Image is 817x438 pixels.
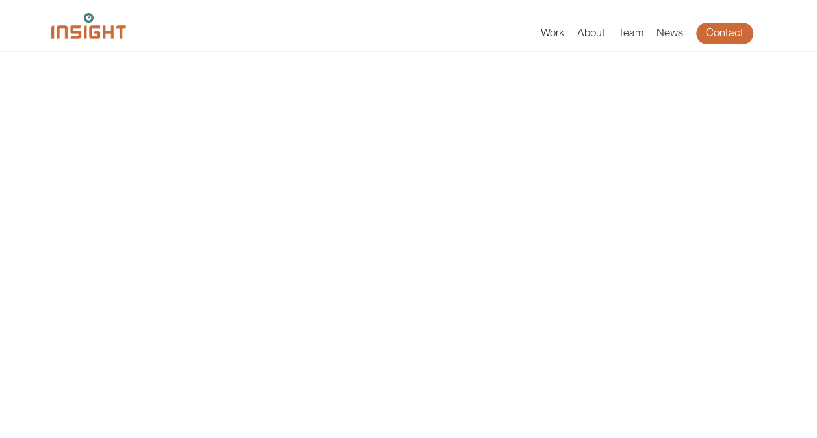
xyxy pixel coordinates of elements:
a: Team [618,26,643,44]
a: Work [541,26,564,44]
a: About [577,26,605,44]
nav: primary navigation menu [541,23,766,44]
img: Insight Marketing Design [51,13,126,39]
a: Contact [696,23,753,44]
a: News [656,26,683,44]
